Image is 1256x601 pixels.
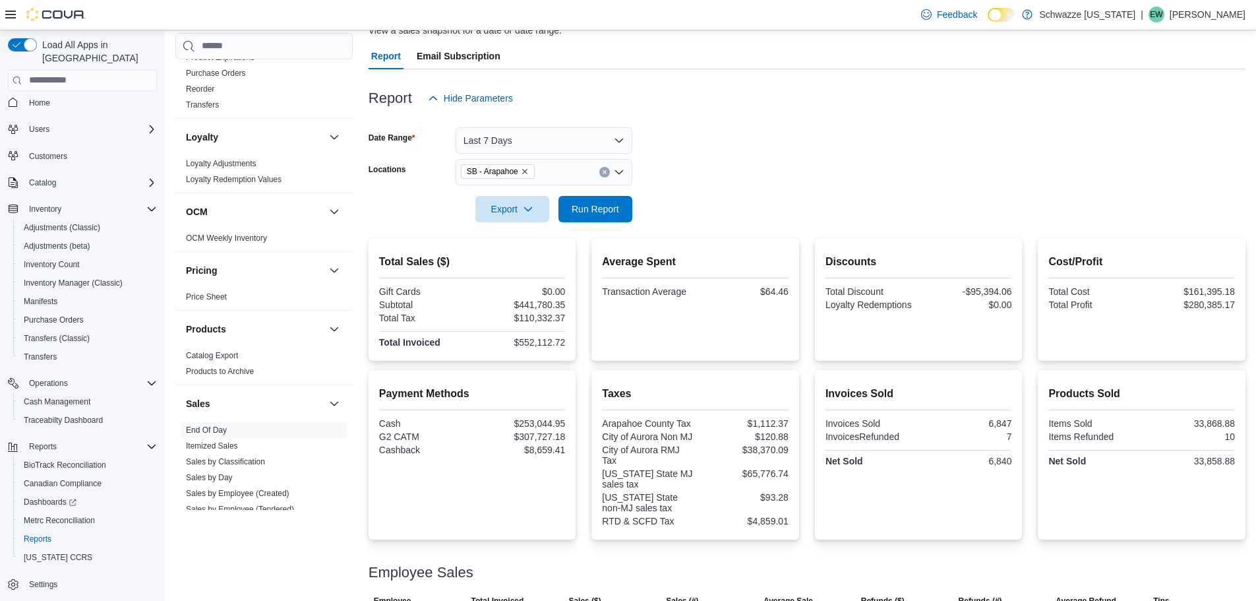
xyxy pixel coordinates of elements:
[3,200,162,218] button: Inventory
[1145,431,1235,442] div: 10
[3,146,162,166] button: Customers
[18,294,63,309] a: Manifests
[572,203,619,216] span: Run Report
[3,437,162,456] button: Reports
[186,100,219,110] a: Transfers
[1145,456,1235,466] div: 33,858.88
[24,396,90,407] span: Cash Management
[3,174,162,192] button: Catalog
[24,352,57,362] span: Transfers
[13,311,162,329] button: Purchase Orders
[24,94,157,111] span: Home
[24,95,55,111] a: Home
[369,90,412,106] h3: Report
[18,457,157,473] span: BioTrack Reconciliation
[18,294,157,309] span: Manifests
[825,431,916,442] div: InvoicesRefunded
[369,164,406,175] label: Locations
[175,348,353,385] div: Products
[1141,7,1143,22] p: |
[369,565,473,581] h3: Employee Sales
[379,313,469,323] div: Total Tax
[379,445,469,455] div: Cashback
[24,315,84,325] span: Purchase Orders
[371,43,401,69] span: Report
[1048,300,1139,310] div: Total Profit
[18,312,157,328] span: Purchase Orders
[18,494,82,510] a: Dashboards
[825,386,1012,402] h2: Invoices Sold
[186,350,238,361] span: Catalog Export
[1039,7,1135,22] p: Schwazze [US_STATE]
[186,504,294,515] span: Sales by Employee (Tendered)
[24,296,57,307] span: Manifests
[186,351,238,360] a: Catalog Export
[467,165,518,178] span: SB - Arapahoe
[475,300,565,310] div: $441,780.35
[602,286,692,297] div: Transaction Average
[1048,418,1139,429] div: Items Sold
[175,230,353,251] div: OCM
[24,333,90,344] span: Transfers (Classic)
[186,264,324,277] button: Pricing
[186,457,265,467] span: Sales by Classification
[24,121,157,137] span: Users
[1048,456,1086,466] strong: Net Sold
[18,275,157,291] span: Inventory Manager (Classic)
[602,468,692,490] div: [US_STATE] State MJ sales tax
[29,98,50,108] span: Home
[29,378,68,389] span: Operations
[1048,431,1139,442] div: Items Refunded
[379,418,469,429] div: Cash
[13,456,162,474] button: BioTrack Reconciliation
[379,300,469,310] div: Subtotal
[379,254,566,270] h2: Total Sales ($)
[24,375,157,391] span: Operations
[186,205,208,218] h3: OCM
[186,292,227,302] span: Price Sheet
[24,460,106,470] span: BioTrack Reconciliation
[326,321,342,337] button: Products
[1149,7,1164,22] div: Ehren Wood
[602,516,692,526] div: RTD & SCFD Tax
[186,131,218,144] h3: Loyalty
[698,431,789,442] div: $120.88
[475,337,565,348] div: $552,112.72
[18,349,62,365] a: Transfers
[13,393,162,411] button: Cash Management
[29,151,67,162] span: Customers
[18,513,157,528] span: Metrc Reconciliation
[521,168,529,175] button: Remove SB - Arapahoe from selection in this group
[18,238,96,254] a: Adjustments (beta)
[24,577,63,592] a: Settings
[3,374,162,393] button: Operations
[186,84,214,94] span: Reorder
[937,8,977,21] span: Feedback
[24,241,90,251] span: Adjustments (beta)
[186,205,324,218] button: OCM
[13,237,162,255] button: Adjustments (beta)
[369,24,562,38] div: View a sales snapshot for a date or date range.
[475,286,565,297] div: $0.00
[475,418,565,429] div: $253,044.95
[602,386,789,402] h2: Taxes
[3,93,162,112] button: Home
[24,415,103,426] span: Traceabilty Dashboard
[29,204,61,214] span: Inventory
[24,175,61,191] button: Catalog
[326,263,342,278] button: Pricing
[186,426,227,435] a: End Of Day
[475,196,549,222] button: Export
[175,289,353,310] div: Pricing
[18,531,57,547] a: Reports
[18,550,98,565] a: [US_STATE] CCRS
[921,456,1011,466] div: 6,840
[24,478,102,489] span: Canadian Compliance
[18,412,108,428] a: Traceabilty Dashboard
[18,513,100,528] a: Metrc Reconciliation
[444,92,513,105] span: Hide Parameters
[186,367,254,376] a: Products to Archive
[475,445,565,455] div: $8,659.41
[18,550,157,565] span: Washington CCRS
